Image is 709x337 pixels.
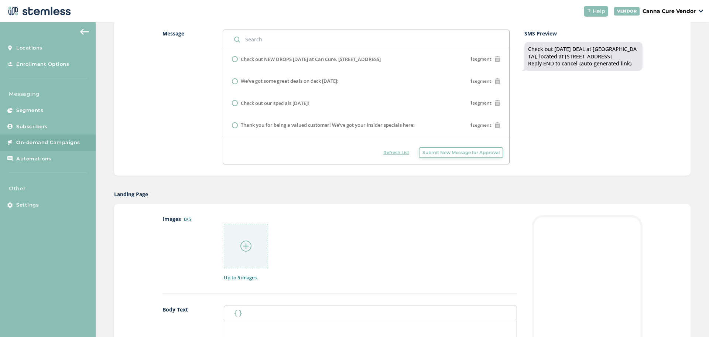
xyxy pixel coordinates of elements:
[593,7,605,15] span: Help
[383,149,409,156] span: Refresh List
[114,190,148,198] label: Landing Page
[422,149,500,156] span: Submit New Message for Approval
[470,122,473,128] strong: 1
[470,56,473,62] strong: 1
[6,4,71,18] img: logo-dark-0685b13c.svg
[16,107,43,114] span: Segments
[470,100,491,106] span: segment
[614,7,640,16] div: VENDOR
[524,30,643,37] label: SMS Preview
[470,56,491,62] span: segment
[224,274,517,282] label: Up to 5 images.
[419,147,503,158] button: Submit New Message for Approval
[470,78,491,85] span: segment
[241,56,381,63] label: Check out NEW DROPS [DATE] at Can Cure, [STREET_ADDRESS]
[162,30,208,164] label: Message
[16,61,69,68] span: Enrollment Options
[162,215,209,282] label: Images
[587,9,591,13] img: icon-help-white-03924b79.svg
[528,45,639,67] div: Check out [DATE] DEAL at [GEOGRAPHIC_DATA], located at [STREET_ADDRESS] Reply END to cancel {auto...
[643,7,696,15] p: Canna Cure Vendor
[16,139,80,146] span: On-demand Campaigns
[16,201,39,209] span: Settings
[223,30,509,49] input: Search
[241,78,339,85] label: We've got some great deals on deck [DATE]:
[80,29,89,35] img: icon-arrow-back-accent-c549486e.svg
[380,147,413,158] button: Refresh List
[184,216,191,222] label: 0/5
[470,78,473,84] strong: 1
[470,100,473,106] strong: 1
[240,241,251,252] img: icon-circle-plus-45441306.svg
[16,155,51,163] span: Automations
[241,122,415,129] label: Thank you for being a valued customer! We've got your insider specials here:
[16,123,48,130] span: Subscribers
[241,100,309,107] label: Check out our specials [DATE]!
[699,10,703,13] img: icon_down-arrow-small-66adaf34.svg
[470,122,491,129] span: segment
[16,44,42,52] span: Locations
[672,302,709,337] iframe: Chat Widget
